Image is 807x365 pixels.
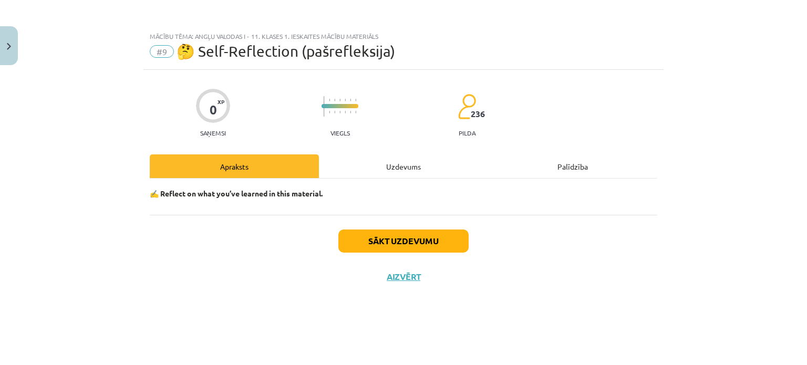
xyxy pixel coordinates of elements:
button: Sākt uzdevumu [338,230,469,253]
img: icon-short-line-57e1e144782c952c97e751825c79c345078a6d821885a25fce030b3d8c18986b.svg [339,99,340,101]
span: 236 [471,109,485,119]
div: Apraksts [150,154,319,178]
img: icon-short-line-57e1e144782c952c97e751825c79c345078a6d821885a25fce030b3d8c18986b.svg [334,111,335,113]
div: Mācību tēma: Angļu valodas i - 11. klases 1. ieskaites mācību materiāls [150,33,657,40]
strong: ✍️ Reflect on what you’ve learned in this material. [150,189,323,198]
div: Palīdzība [488,154,657,178]
img: icon-short-line-57e1e144782c952c97e751825c79c345078a6d821885a25fce030b3d8c18986b.svg [334,99,335,101]
button: Aizvērt [384,272,423,282]
img: icon-short-line-57e1e144782c952c97e751825c79c345078a6d821885a25fce030b3d8c18986b.svg [329,111,330,113]
p: Viegls [330,129,350,137]
div: 0 [210,102,217,117]
img: icon-short-line-57e1e144782c952c97e751825c79c345078a6d821885a25fce030b3d8c18986b.svg [355,111,356,113]
img: icon-short-line-57e1e144782c952c97e751825c79c345078a6d821885a25fce030b3d8c18986b.svg [345,111,346,113]
img: students-c634bb4e5e11cddfef0936a35e636f08e4e9abd3cc4e673bd6f9a4125e45ecb1.svg [458,93,476,120]
img: icon-short-line-57e1e144782c952c97e751825c79c345078a6d821885a25fce030b3d8c18986b.svg [350,99,351,101]
span: XP [218,99,224,105]
p: pilda [459,129,475,137]
img: icon-long-line-d9ea69661e0d244f92f715978eff75569469978d946b2353a9bb055b3ed8787d.svg [324,96,325,117]
img: icon-short-line-57e1e144782c952c97e751825c79c345078a6d821885a25fce030b3d8c18986b.svg [339,111,340,113]
p: Saņemsi [196,129,230,137]
span: 🤔 Self-Reflection (pašrefleksija) [177,43,395,60]
img: icon-short-line-57e1e144782c952c97e751825c79c345078a6d821885a25fce030b3d8c18986b.svg [329,99,330,101]
div: Uzdevums [319,154,488,178]
span: #9 [150,45,174,58]
img: icon-close-lesson-0947bae3869378f0d4975bcd49f059093ad1ed9edebbc8119c70593378902aed.svg [7,43,11,50]
img: icon-short-line-57e1e144782c952c97e751825c79c345078a6d821885a25fce030b3d8c18986b.svg [345,99,346,101]
img: icon-short-line-57e1e144782c952c97e751825c79c345078a6d821885a25fce030b3d8c18986b.svg [350,111,351,113]
img: icon-short-line-57e1e144782c952c97e751825c79c345078a6d821885a25fce030b3d8c18986b.svg [355,99,356,101]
